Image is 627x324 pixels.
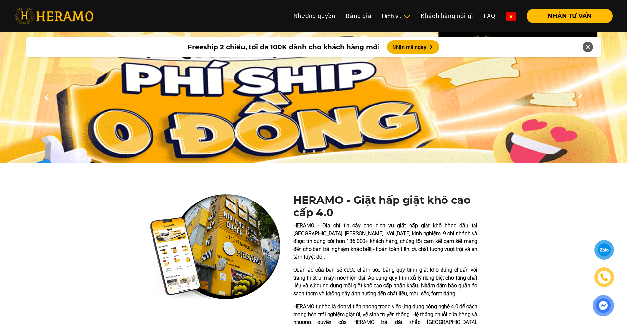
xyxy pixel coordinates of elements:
div: Dịch vụ [382,12,410,21]
p: HERAMO - Địa chỉ tin cậy cho dịch vụ giặt hấp giặt khô hàng đầu tại [GEOGRAPHIC_DATA]. [PERSON_NA... [293,222,477,261]
span: Freeship 2 chiều, tối đa 100K dành cho khách hàng mới [188,42,379,52]
a: Nhượng quyền [288,9,341,23]
img: phone-icon [600,273,608,281]
a: FAQ [478,9,501,23]
h1: HERAMO - Giặt hấp giặt khô cao cấp 4.0 [293,194,477,219]
img: vn-flag.png [506,12,516,21]
img: heramo-logo.png [14,8,93,24]
button: NHẬN TƯ VẤN [527,9,613,23]
button: 3 [320,150,327,156]
a: Bảng giá [341,9,377,23]
a: phone-icon [594,267,614,287]
button: 2 [310,150,317,156]
p: Quần áo của bạn sẽ được chăm sóc bằng quy trình giặt khô đúng chuẩn với trang thiết bị máy móc hi... [293,266,477,298]
img: heramo-quality-banner [150,194,280,301]
img: subToggleIcon [403,13,410,20]
a: NHẬN TƯ VẤN [522,13,613,19]
button: Nhận mã ngay [387,40,439,54]
a: Khách hàng nói gì [415,9,478,23]
button: 1 [300,150,307,156]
